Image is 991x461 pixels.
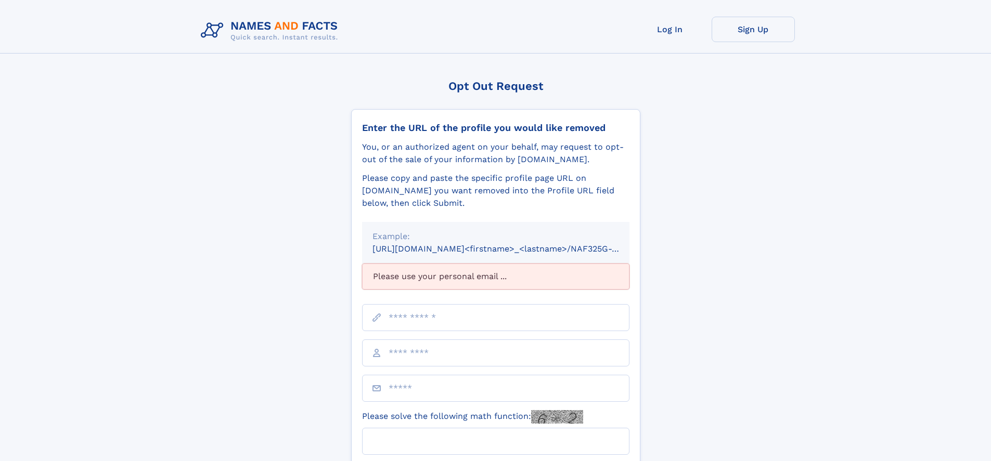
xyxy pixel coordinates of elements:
img: Logo Names and Facts [197,17,346,45]
label: Please solve the following math function: [362,410,583,424]
div: You, or an authorized agent on your behalf, may request to opt-out of the sale of your informatio... [362,141,629,166]
div: Please copy and paste the specific profile page URL on [DOMAIN_NAME] you want removed into the Pr... [362,172,629,209]
div: Enter the URL of the profile you would like removed [362,122,629,134]
div: Opt Out Request [351,80,640,93]
div: Example: [372,230,619,243]
a: Sign Up [712,17,795,42]
small: [URL][DOMAIN_NAME]<firstname>_<lastname>/NAF325G-xxxxxxxx [372,244,649,254]
div: Please use your personal email ... [362,264,629,289]
a: Log In [628,17,712,42]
